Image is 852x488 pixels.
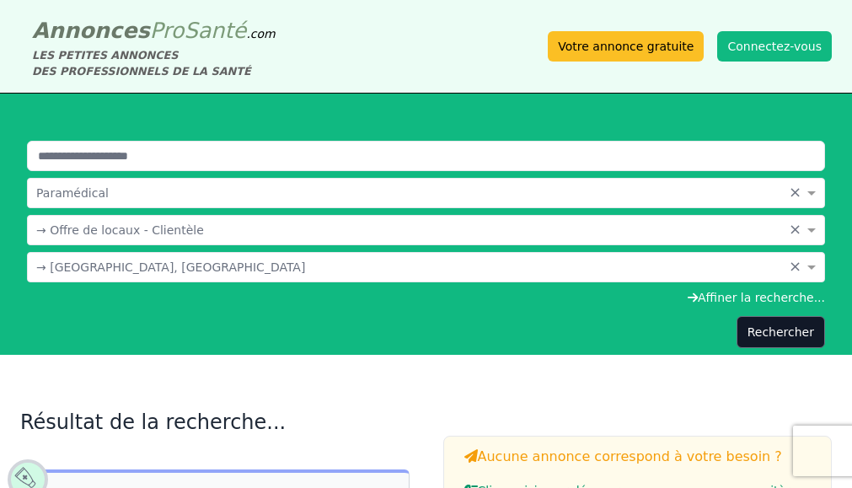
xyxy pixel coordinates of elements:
span: Clear all [789,185,803,201]
span: .com [246,27,275,40]
span: Santé [184,18,246,43]
button: Connectez-vous [717,31,832,62]
a: Votre annonce gratuite [548,31,704,62]
div: LES PETITES ANNONCES DES PROFESSIONNELS DE LA SANTÉ [32,47,276,79]
h3: Aucune annonce correspond à votre besoin ? [464,447,812,467]
div: Affiner la recherche... [27,289,825,306]
span: Clear all [789,222,803,239]
span: Clear all [789,259,803,276]
h2: Résultat de la recherche... [20,409,410,436]
button: Rechercher [737,316,825,348]
a: AnnoncesProSanté.com [32,18,276,43]
span: Pro [150,18,185,43]
span: Annonces [32,18,150,43]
